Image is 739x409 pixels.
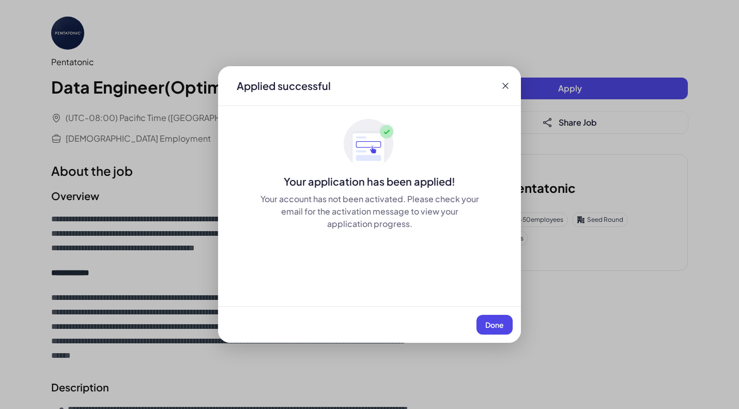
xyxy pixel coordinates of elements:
[237,79,331,93] div: Applied successful
[476,315,513,335] button: Done
[259,193,480,230] div: Your account has not been activated. Please check your email for the activation message to view y...
[485,320,504,329] span: Done
[218,174,521,189] div: Your application has been applied!
[344,118,395,170] img: ApplyedMaskGroup3.svg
